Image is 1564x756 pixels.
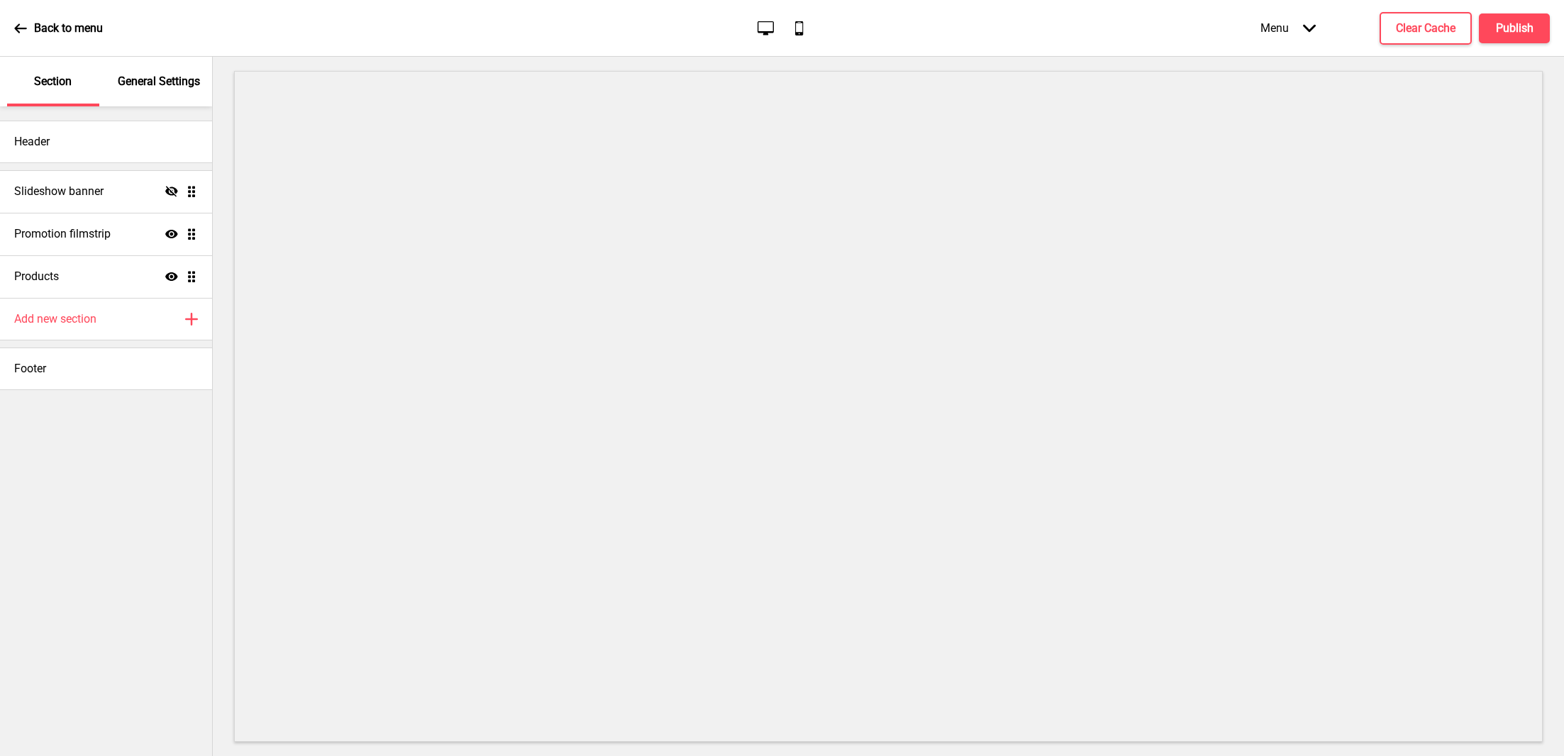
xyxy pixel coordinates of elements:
h4: Header [14,134,50,150]
button: Publish [1479,13,1550,43]
h4: Products [14,269,59,284]
p: Back to menu [34,21,103,36]
p: General Settings [118,74,200,89]
p: Section [34,74,72,89]
h4: Add new section [14,311,96,327]
h4: Clear Cache [1396,21,1455,36]
h4: Slideshow banner [14,184,104,199]
h4: Footer [14,361,46,377]
button: Clear Cache [1380,12,1472,45]
a: Back to menu [14,9,103,48]
h4: Promotion filmstrip [14,226,111,242]
div: Menu [1246,7,1330,49]
h4: Publish [1496,21,1534,36]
